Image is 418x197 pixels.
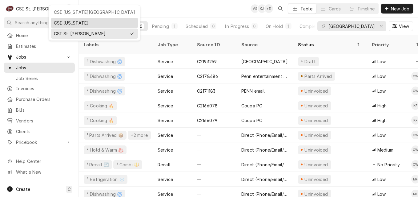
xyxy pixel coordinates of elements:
[54,30,127,37] div: CSI St. [PERSON_NAME]
[16,64,72,71] span: Jobs
[54,9,135,15] div: CSI [US_STATE][GEOGRAPHIC_DATA]
[16,75,72,82] span: Job Series
[4,73,75,83] a: Go to Job Series
[54,20,135,26] div: CSI [US_STATE]
[4,63,75,73] a: Go to Jobs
